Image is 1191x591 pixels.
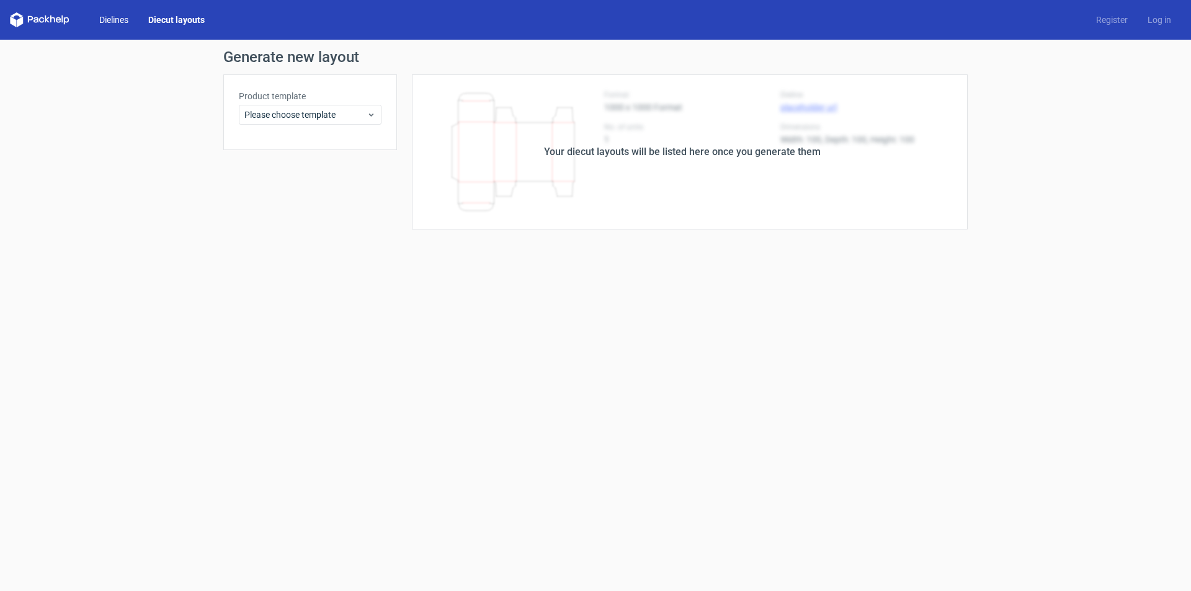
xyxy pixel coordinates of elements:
[244,109,367,121] span: Please choose template
[1086,14,1138,26] a: Register
[138,14,215,26] a: Diecut layouts
[239,90,381,102] label: Product template
[1138,14,1181,26] a: Log in
[223,50,968,64] h1: Generate new layout
[89,14,138,26] a: Dielines
[544,144,821,159] div: Your diecut layouts will be listed here once you generate them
